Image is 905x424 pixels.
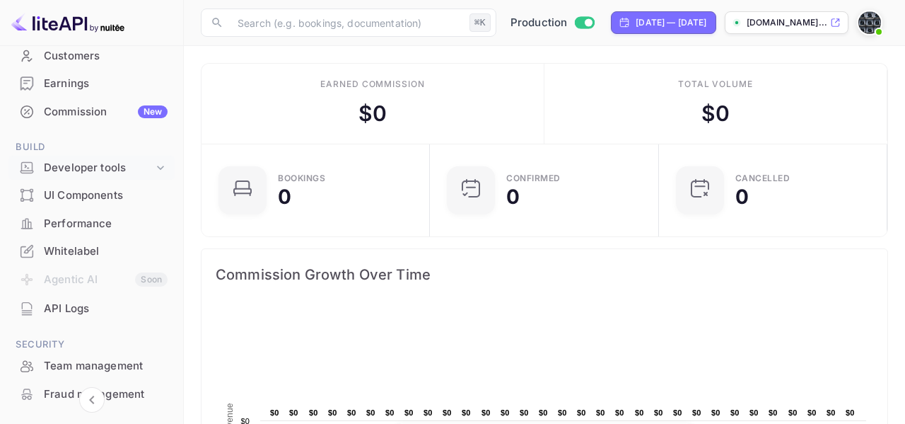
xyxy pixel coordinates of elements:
div: UI Components [44,188,168,204]
div: Switch to Sandbox mode [505,15,600,31]
div: Developer tools [44,160,153,176]
text: $0 [520,408,529,417]
text: $0 [558,408,567,417]
img: LiteAPI logo [11,11,124,34]
div: CANCELLED [735,174,790,183]
text: $0 [730,408,740,417]
text: $0 [635,408,644,417]
a: Earnings [8,70,175,96]
text: $0 [501,408,510,417]
text: $0 [539,408,548,417]
div: Customers [44,48,168,64]
text: $0 [481,408,491,417]
text: $0 [711,408,720,417]
div: API Logs [8,295,175,323]
div: Bookings [278,174,325,183]
span: Production [510,15,568,31]
div: CommissionNew [8,98,175,126]
div: Team management [8,353,175,380]
a: Customers [8,42,175,69]
text: $0 [749,408,759,417]
text: $0 [347,408,356,417]
a: Fraud management [8,381,175,407]
div: Total volume [678,78,754,91]
img: Molefi Rampai [858,11,881,34]
text: $0 [692,408,701,417]
div: Commission [44,104,168,120]
text: $0 [807,408,817,417]
div: Earnings [44,76,168,92]
text: $0 [424,408,433,417]
div: 0 [506,187,520,207]
text: $0 [846,408,855,417]
div: Customers [8,42,175,70]
text: $0 [827,408,836,417]
text: $0 [462,408,471,417]
div: Fraud management [44,386,168,403]
a: UI Components [8,182,175,208]
div: Performance [44,216,168,232]
text: $0 [309,408,318,417]
div: Team management [44,358,168,374]
text: $0 [443,408,452,417]
div: Fraud management [8,381,175,408]
a: API Logs [8,295,175,321]
button: Collapse navigation [79,387,105,413]
text: $0 [654,408,663,417]
div: API Logs [44,301,168,317]
div: Developer tools [8,156,175,181]
div: ⌘K [469,13,491,32]
text: $0 [270,408,279,417]
div: UI Components [8,182,175,210]
a: Whitelabel [8,238,175,264]
span: Security [8,337,175,353]
span: Commission Growth Over Time [216,263,873,286]
text: $0 [366,408,375,417]
text: $0 [788,408,798,417]
text: $0 [328,408,337,417]
div: Whitelabel [44,243,168,260]
a: Team management [8,353,175,379]
div: 0 [735,187,749,207]
text: $0 [289,408,298,417]
a: CommissionNew [8,98,175,125]
text: $0 [673,408,682,417]
text: $0 [385,408,395,417]
text: $0 [769,408,778,417]
div: Earned commission [320,78,425,91]
div: Whitelabel [8,238,175,265]
p: [DOMAIN_NAME]... [747,16,827,29]
div: New [138,105,168,118]
a: Performance [8,210,175,236]
span: Build [8,139,175,155]
div: $ 0 [701,98,730,130]
div: Earnings [8,70,175,98]
div: 0 [278,187,291,207]
div: [DATE] — [DATE] [636,16,706,29]
text: $0 [615,408,624,417]
text: $0 [596,408,605,417]
div: Confirmed [506,174,561,183]
div: Performance [8,210,175,238]
div: $ 0 [358,98,387,130]
input: Search (e.g. bookings, documentation) [229,8,464,37]
text: $0 [404,408,414,417]
text: $0 [577,408,586,417]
